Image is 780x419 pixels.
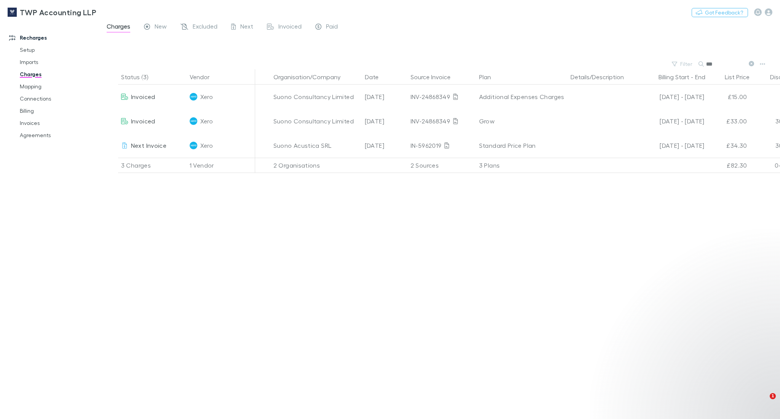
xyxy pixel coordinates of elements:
div: Suono Acustica SRL [273,133,359,158]
a: Connections [12,93,106,105]
a: Mapping [12,80,106,93]
button: Vendor [190,69,219,85]
button: Billing Start [659,69,689,85]
span: Invoiced [131,93,155,100]
div: 3 Plans [476,158,567,173]
a: Setup [12,44,106,56]
div: INV-24868349 [411,85,473,109]
a: Agreements [12,129,106,141]
div: £34.30 [705,133,750,158]
div: 2 Sources [408,158,476,173]
img: Xero's Logo [190,142,197,149]
div: - [639,69,713,85]
img: Xero's Logo [190,93,197,101]
div: Grow [479,109,564,133]
h3: TWP Accounting LLP [20,8,96,17]
button: End [695,69,705,85]
span: Xero [200,133,213,158]
div: [DATE] - [DATE] [639,109,705,133]
div: £82.30 [705,158,750,173]
img: TWP Accounting LLP's Logo [8,8,17,17]
img: Xero's Logo [190,117,197,125]
div: [DATE] - [DATE] [639,133,705,158]
div: [DATE] [362,109,408,133]
span: Invoiced [131,117,155,125]
div: 3 Charges [118,158,187,173]
div: Additional Expenses Charges [479,85,564,109]
span: Xero [200,109,213,133]
span: Invoiced [278,22,302,32]
button: List Price [725,69,759,85]
div: Standard Price Plan [479,133,564,158]
span: Next [240,22,253,32]
a: Recharges [2,32,106,44]
button: Status (3) [121,69,157,85]
span: Xero [200,85,213,109]
div: £15.00 [705,85,750,109]
a: Invoices [12,117,106,129]
span: Paid [326,22,338,32]
button: Plan [479,69,500,85]
div: [DATE] - [DATE] [639,85,705,109]
button: Details/Description [571,69,633,85]
div: 2 Organisations [270,158,362,173]
span: New [155,22,167,32]
button: Got Feedback? [692,8,748,17]
button: Source Invoice [411,69,460,85]
a: Billing [12,105,106,117]
div: INV-24868349 [411,109,473,133]
span: Charges [107,22,130,32]
div: 1 Vendor [187,158,255,173]
div: Suono Consultancy Limited [273,85,359,109]
button: Date [365,69,388,85]
div: IN-5962019 [411,133,473,158]
button: Organisation/Company [273,69,350,85]
button: Filter [668,59,697,69]
div: £33.00 [705,109,750,133]
a: Imports [12,56,106,68]
a: Charges [12,68,106,80]
span: Excluded [193,22,217,32]
iframe: Intercom live chat [754,393,772,411]
div: Suono Consultancy Limited [273,109,359,133]
a: TWP Accounting LLP [3,3,101,21]
div: [DATE] [362,133,408,158]
span: 1 [770,393,776,399]
div: [DATE] [362,85,408,109]
span: Next Invoice [131,142,166,149]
